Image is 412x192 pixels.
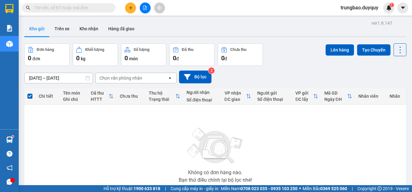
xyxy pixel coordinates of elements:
th: Toggle SortBy [146,88,183,105]
div: ĐC lấy [295,97,313,102]
div: Mã GD [324,91,347,96]
div: Ngày ĐH [324,97,347,102]
span: 0 [28,54,31,62]
span: đ [225,56,227,61]
span: kg [81,56,85,61]
input: Select a date range. [25,73,93,83]
button: Kho nhận [75,21,103,36]
span: Hỗ trợ kỹ thuật: [104,185,160,192]
svg: open [167,76,172,81]
div: Chi tiết [39,94,57,99]
span: Miền Nam [221,185,298,192]
span: caret-down [400,5,406,11]
span: ⚪️ [299,187,301,190]
div: VP nhận [225,91,246,96]
button: Chưa thu0đ [218,43,263,66]
div: Thu hộ [149,91,175,96]
span: 0 [221,54,225,62]
img: warehouse-icon [6,136,13,143]
div: Khối lượng [85,47,104,52]
sup: 1 [12,135,14,137]
div: Số điện thoại [257,97,289,102]
span: question-circle [7,151,12,157]
span: 0 [124,54,128,62]
div: HTTT [91,97,109,102]
div: Ghi chú [63,97,85,102]
span: notification [7,165,12,171]
span: aim [157,6,162,10]
span: | [352,185,353,192]
button: Trên xe [50,21,75,36]
div: Chọn văn phòng nhận [99,75,142,81]
button: Đã thu0đ [169,43,215,66]
span: Cung cấp máy in - giấy in: [171,185,219,192]
button: Đơn hàng0đơn [24,43,70,66]
span: món [129,56,138,61]
div: Số điện thoại [187,97,218,102]
div: Bạn thử điều chỉnh lại bộ lọc nhé! [179,178,252,183]
div: Chưa thu [230,47,246,52]
strong: 0369 525 060 [320,186,347,191]
img: icon-new-feature [386,5,392,11]
div: VP gửi [295,91,313,96]
button: Số lượng0món [121,43,166,66]
button: Kho gửi [24,21,50,36]
span: Miền Bắc [303,185,347,192]
button: Hàng đã giao [103,21,139,36]
button: Bộ lọc [179,71,211,83]
button: file-add [140,2,151,13]
button: Tạo Chuyến [357,44,390,56]
span: message [7,179,12,185]
div: ver 1.8.147 [371,20,392,27]
button: caret-down [397,2,408,13]
img: warehouse-icon [6,41,13,47]
div: Không có đơn hàng nào. [188,170,242,175]
th: Toggle SortBy [292,88,321,105]
button: aim [154,2,165,13]
th: Toggle SortBy [221,88,254,105]
span: 0 [173,54,176,62]
div: Người gửi [257,91,289,96]
button: Khối lượng0kg [73,43,118,66]
div: Đã thu [91,91,109,96]
div: Người nhận [187,90,218,95]
div: Đã thu [182,47,193,52]
div: Nhãn [390,94,403,99]
span: copyright [377,186,382,191]
span: 1 [390,3,393,7]
span: đ [176,56,179,61]
span: | [165,185,166,192]
div: Nhân viên [358,94,383,99]
span: 0 [76,54,80,62]
img: svg+xml;base64,PHN2ZyBjbGFzcz0ibGlzdC1wbHVnX19zdmciIHhtbG5zPSJodHRwOi8vd3d3LnczLm9yZy8yMDAwL3N2Zy... [184,124,246,168]
button: Lên hàng [326,44,354,56]
div: Số lượng [133,47,149,52]
div: Trạng thái [149,97,175,102]
img: logo-vxr [5,4,13,13]
sup: 1 [390,3,394,7]
strong: 0708 023 035 - 0935 103 250 [240,186,298,191]
span: search [26,6,30,10]
strong: 1900 633 818 [133,186,160,191]
th: Toggle SortBy [88,88,117,105]
img: solution-icon [6,25,13,32]
div: ĐC giao [225,97,246,102]
button: plus [125,2,136,13]
span: file-add [143,6,147,10]
div: Tên món [63,91,85,96]
div: Đơn hàng [37,47,54,52]
span: trungbao.duyquy [336,4,383,12]
div: Chưa thu [120,94,143,99]
sup: 2 [208,67,215,74]
span: đơn [32,56,40,61]
th: Toggle SortBy [321,88,355,105]
span: plus [128,6,133,10]
input: Tìm tên, số ĐT hoặc mã đơn [34,4,108,11]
